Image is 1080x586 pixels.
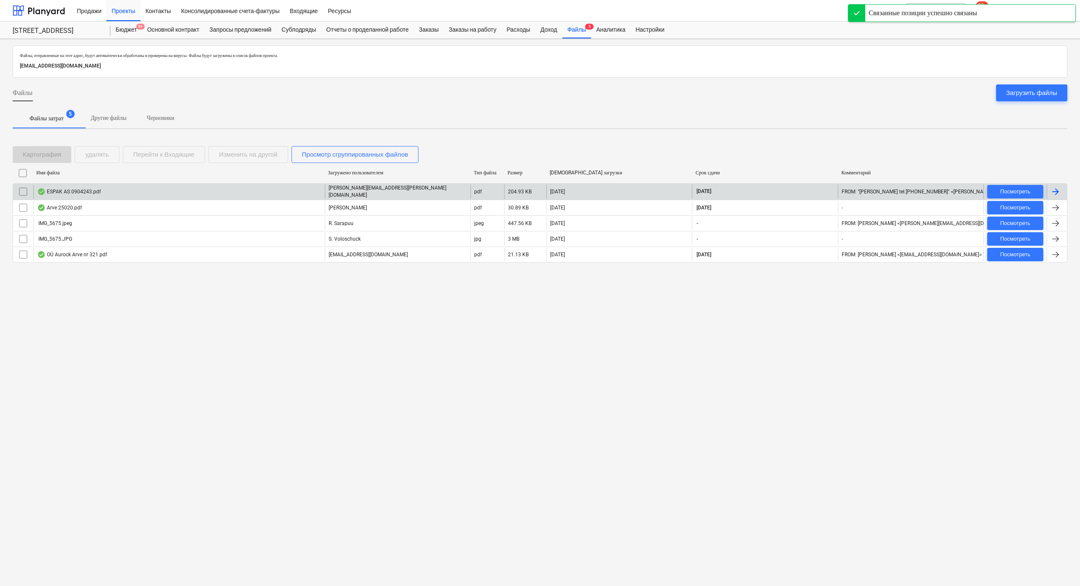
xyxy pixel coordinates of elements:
a: Аналитика [591,22,630,38]
a: Запросы предложений [204,22,276,38]
a: Расходы [502,22,535,38]
div: Посмотреть [1000,219,1031,228]
div: IMG_5675.jpeg [37,220,72,226]
div: [DEMOGRAPHIC_DATA] загрузки [550,170,689,176]
span: 9+ [136,24,145,30]
div: Комментарий [841,170,980,176]
div: Просмотр сгруппированных файлов [302,149,408,160]
div: Посмотреть [1000,203,1031,213]
span: Файлы [13,88,32,98]
div: Тип файла [474,170,501,176]
div: Загружено пользователем [328,170,467,176]
div: OCR завершено [37,251,46,258]
button: Посмотреть [987,248,1043,261]
div: Имя файла [36,170,321,176]
a: Бюджет9+ [111,22,142,38]
a: Отчеты о проделанной работе [321,22,414,38]
div: 204.93 KB [508,189,532,195]
span: 5 [585,24,594,30]
div: OCR завершено [37,204,46,211]
p: [EMAIL_ADDRESS][DOMAIN_NAME] [329,251,408,258]
p: Файлы затрат [30,114,64,123]
span: [DATE] [696,204,712,212]
p: Черновики [147,114,174,122]
div: jpeg [474,220,484,226]
div: Бюджет [111,22,142,38]
div: 447.56 KB [508,220,532,226]
p: [PERSON_NAME][EMAIL_ADDRESS][PERSON_NAME][DOMAIN_NAME] [329,184,467,199]
button: Просмотр сгруппированных файлов [292,146,419,163]
button: Посмотреть [987,201,1043,214]
div: Посмотреть [1000,234,1031,244]
div: Посмотреть [1000,250,1031,260]
a: Основной контракт [142,22,205,38]
div: pdf [474,252,482,258]
span: [DATE] [696,251,712,258]
div: [DATE] [550,252,565,258]
div: Размер [508,170,543,176]
p: [PERSON_NAME] [329,204,367,212]
div: Посмотреть [1000,187,1031,197]
div: 21.13 KB [508,252,529,258]
div: ESPAK AS 0904243.pdf [37,188,101,195]
a: Заказы на работу [444,22,502,38]
div: 30.89 KB [508,205,529,211]
span: 5 [66,110,75,118]
div: 3 MB [508,236,519,242]
div: OÜ Aurock Arve nr 321.pdf [37,251,107,258]
div: Arve 25020.pdf [37,204,82,211]
p: S. Voloschuck [329,236,361,243]
p: R. Sarapuu [329,220,354,227]
button: Посмотреть [987,185,1043,198]
div: [STREET_ADDRESS] [13,27,100,35]
a: Заказы [414,22,444,38]
div: [DATE] [550,220,565,226]
div: pdf [474,205,482,211]
span: - [696,220,699,227]
div: Загрузить файлы [1006,87,1057,98]
button: Посмотреть [987,217,1043,230]
div: - [842,205,843,211]
div: Срок сдачи [696,170,835,176]
p: Файлы, отправленные на этот адрес, будут автоматически обработаны и проверены на вирусы. Файлы бу... [20,53,1060,58]
button: Посмотреть [987,232,1043,246]
p: [EMAIL_ADDRESS][DOMAIN_NAME] [20,62,1060,71]
div: [DATE] [550,189,565,195]
a: Настройки [630,22,670,38]
div: - [842,236,843,242]
p: Другие файлы [91,114,127,122]
div: IMG_5675.JPG [37,236,72,242]
span: - [696,236,699,243]
a: Субподряды [276,22,321,38]
span: [DATE] [696,188,712,195]
a: Доход [535,22,562,38]
div: [DATE] [550,205,565,211]
div: [DATE] [550,236,565,242]
div: Связанные позиции успешно связаны [869,8,977,18]
div: OCR завершено [37,188,46,195]
div: pdf [474,189,482,195]
button: Загрузить файлы [996,84,1067,101]
div: Файлы [562,22,591,38]
a: Файлы5 [562,22,591,38]
div: jpg [474,236,481,242]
